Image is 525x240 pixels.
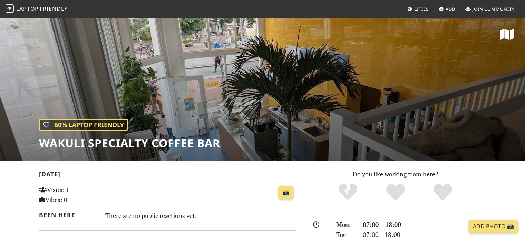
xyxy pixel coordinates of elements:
div: Mon [332,220,358,230]
div: 07:00 – 18:00 [359,230,490,240]
div: 07:00 – 18:00 [359,220,490,230]
p: Visits: 1 Vibes: 0 [39,185,119,205]
div: No [324,183,372,202]
span: Join Community [472,6,515,12]
a: LaptopFriendly LaptopFriendly [6,3,68,15]
span: Friendly [40,5,67,12]
h2: [DATE] [39,171,296,181]
div: Definitely! [419,183,467,202]
span: Laptop [16,5,39,12]
img: LaptopFriendly [6,4,14,13]
span: Cities [414,6,429,12]
div: Tue [332,230,358,240]
div: | 60% Laptop Friendly [39,119,128,131]
span: Add [446,6,456,12]
p: Do you like working from here? [305,169,486,179]
a: Add Photo 📸 [469,220,518,233]
a: 📸 [278,186,293,199]
a: Join Community [463,3,517,15]
a: Add [436,3,458,15]
div: Yes [372,183,419,202]
h1: Wakuli specialty coffee bar [39,136,220,150]
a: Cities [405,3,431,15]
h2: Been here [39,211,97,219]
div: There are no public reactions yet. [105,210,296,221]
